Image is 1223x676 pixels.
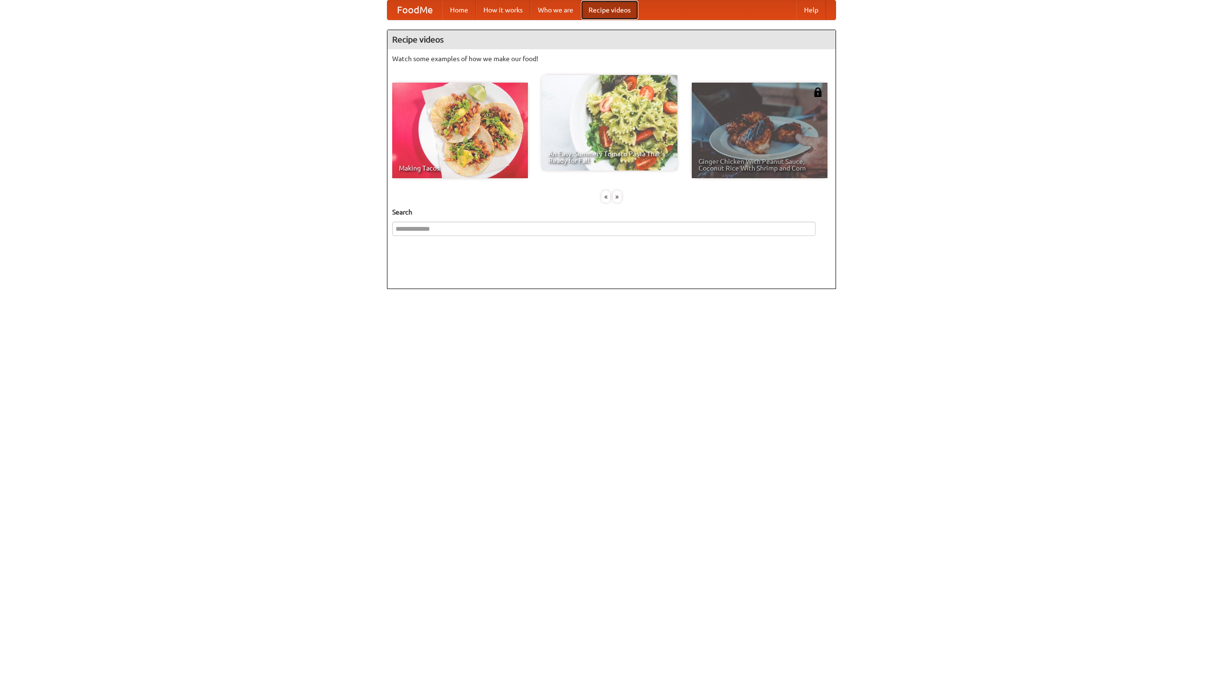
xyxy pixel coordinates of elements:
h4: Recipe videos [387,30,836,49]
span: An Easy, Summery Tomato Pasta That's Ready for Fall [548,150,671,164]
a: FoodMe [387,0,442,20]
a: Help [796,0,826,20]
a: Recipe videos [581,0,638,20]
h5: Search [392,207,831,217]
a: An Easy, Summery Tomato Pasta That's Ready for Fall [542,75,677,171]
a: Making Tacos [392,83,528,178]
div: « [601,191,610,203]
span: Making Tacos [399,165,521,172]
div: » [613,191,622,203]
a: Home [442,0,476,20]
a: Who we are [530,0,581,20]
a: How it works [476,0,530,20]
p: Watch some examples of how we make our food! [392,54,831,64]
img: 483408.png [813,87,823,97]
